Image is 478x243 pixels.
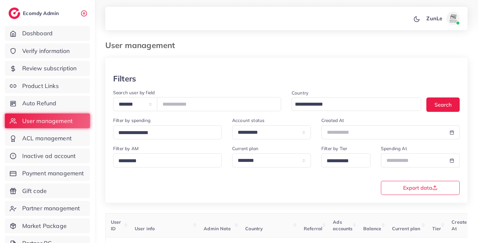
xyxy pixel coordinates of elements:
[293,99,413,110] input: Search for option
[113,145,139,152] label: Filter by AM
[423,12,462,25] a: ZunLeavatar
[5,96,90,111] a: Auto Refund
[113,117,150,124] label: Filter by spending
[5,113,90,129] a: User management
[324,156,362,166] input: Search for option
[105,41,180,50] h3: User management
[22,64,77,73] span: Review subscription
[22,82,59,90] span: Product Links
[9,8,60,19] a: logoEcomdy Admin
[22,117,73,125] span: User management
[116,128,213,138] input: Search for option
[135,226,155,232] span: User info
[116,156,213,166] input: Search for option
[381,181,460,195] button: Export data
[22,204,80,213] span: Partner management
[22,134,72,143] span: ACL management
[22,47,70,55] span: Verify information
[5,26,90,41] a: Dashboard
[113,74,136,83] h3: Filters
[22,187,47,195] span: Gift code
[113,125,222,139] div: Search for option
[5,43,90,59] a: Verify information
[452,219,467,232] span: Create At
[22,99,57,108] span: Auto Refund
[426,14,442,22] p: ZunLe
[447,12,460,25] img: avatar
[5,148,90,164] a: Inactive ad account
[426,97,460,112] button: Search
[113,153,222,167] div: Search for option
[5,131,90,146] a: ACL management
[292,97,421,111] div: Search for option
[232,117,265,124] label: Account status
[381,145,407,152] label: Spending At
[5,166,90,181] a: Payment management
[5,183,90,199] a: Gift code
[432,226,441,232] span: Tier
[321,117,344,124] label: Created At
[22,152,76,160] span: Inactive ad account
[5,201,90,216] a: Partner management
[363,226,382,232] span: Balance
[111,219,121,232] span: User ID
[5,218,90,234] a: Market Package
[22,222,67,230] span: Market Package
[204,226,231,232] span: Admin Note
[392,226,420,232] span: Current plan
[9,8,20,19] img: logo
[403,185,437,190] span: Export data
[321,145,347,152] label: Filter by Tier
[304,226,322,232] span: Referral
[5,78,90,94] a: Product Links
[292,90,308,96] label: Country
[113,89,155,96] label: Search user by field
[232,145,258,152] label: Current plan
[333,219,352,232] span: Ads accounts
[321,153,370,167] div: Search for option
[22,169,84,178] span: Payment management
[22,29,53,38] span: Dashboard
[245,226,263,232] span: Country
[23,10,60,16] h2: Ecomdy Admin
[5,61,90,76] a: Review subscription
